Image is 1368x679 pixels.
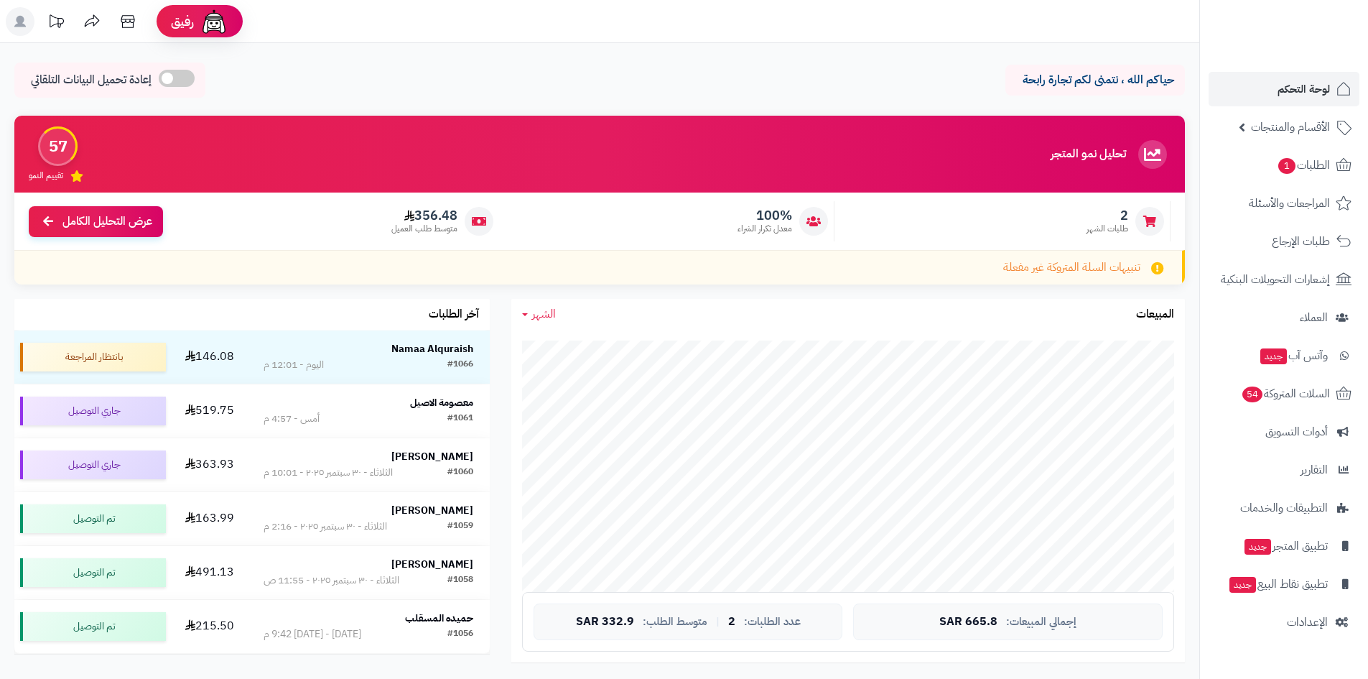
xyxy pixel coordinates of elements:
img: logo-2.png [1270,40,1354,70]
strong: معصومة الاصيل [410,395,473,410]
a: الشهر [522,306,556,323]
strong: [PERSON_NAME] [391,449,473,464]
strong: Namaa Alquraish [391,341,473,356]
a: الطلبات1 [1209,148,1359,183]
span: تطبيق المتجر [1243,536,1328,556]
span: جديد [1229,577,1256,593]
div: #1059 [447,519,473,534]
a: التطبيقات والخدمات [1209,491,1359,525]
a: عرض التحليل الكامل [29,206,163,237]
a: التقارير [1209,453,1359,487]
strong: حميده المسقلب [405,611,473,626]
span: إعادة تحميل البيانات التلقائي [31,72,152,88]
td: 363.93 [172,438,247,491]
td: 146.08 [172,331,247,384]
span: 1 [1278,158,1295,174]
span: السلات المتروكة [1241,384,1330,404]
div: بانتظار المراجعة [20,343,166,371]
span: التطبيقات والخدمات [1240,498,1328,518]
span: جديد [1260,348,1287,364]
strong: [PERSON_NAME] [391,557,473,572]
span: تطبيق نقاط البيع [1228,574,1328,594]
span: 54 [1242,387,1262,402]
span: معدل تكرار الشراء [737,223,792,235]
span: أدوات التسويق [1265,422,1328,442]
span: الإعدادات [1287,612,1328,632]
span: 2 [1087,208,1128,223]
span: لوحة التحكم [1278,79,1330,99]
div: تم التوصيل [20,504,166,533]
div: الثلاثاء - ٣٠ سبتمبر ٢٠٢٥ - 11:55 ص [264,573,399,588]
div: #1061 [447,412,473,426]
a: أدوات التسويق [1209,415,1359,449]
a: تطبيق نقاط البيعجديد [1209,567,1359,601]
span: عرض التحليل الكامل [62,213,152,230]
a: طلبات الإرجاع [1209,224,1359,259]
div: [DATE] - [DATE] 9:42 م [264,627,361,642]
p: حياكم الله ، نتمنى لكم تجارة رابحة [1016,72,1174,88]
span: 665.8 SAR [939,616,997,629]
a: وآتس آبجديد [1209,338,1359,373]
span: طلبات الشهر [1087,223,1128,235]
div: #1066 [447,358,473,372]
span: إجمالي المبيعات: [1006,616,1076,628]
td: 163.99 [172,492,247,545]
span: تقييم النمو [29,170,63,182]
span: الطلبات [1277,155,1330,175]
span: التقارير [1300,460,1328,480]
span: الأقسام والمنتجات [1251,117,1330,137]
span: طلبات الإرجاع [1272,231,1330,251]
a: تحديثات المنصة [38,7,74,40]
div: تم التوصيل [20,612,166,641]
span: 2 [728,616,735,629]
div: الثلاثاء - ٣٠ سبتمبر ٢٠٢٥ - 10:01 م [264,466,393,480]
td: 491.13 [172,546,247,599]
strong: [PERSON_NAME] [391,503,473,518]
span: العملاء [1300,308,1328,328]
a: المراجعات والأسئلة [1209,186,1359,221]
a: إشعارات التحويلات البنكية [1209,262,1359,297]
span: الشهر [532,305,556,323]
span: المراجعات والأسئلة [1249,193,1330,213]
div: جاري التوصيل [20,397,166,425]
div: جاري التوصيل [20,451,166,479]
img: ai-face.png [200,7,228,36]
div: أمس - 4:57 م [264,412,320,426]
div: #1060 [447,466,473,480]
div: تم التوصيل [20,558,166,587]
span: متوسط الطلب: [643,616,707,628]
span: 332.9 SAR [576,616,634,629]
td: 215.50 [172,600,247,653]
span: عدد الطلبات: [744,616,801,628]
span: تنبيهات السلة المتروكة غير مفعلة [1003,259,1140,276]
h3: آخر الطلبات [429,308,479,321]
span: 100% [737,208,792,223]
h3: تحليل نمو المتجر [1051,148,1126,161]
span: رفيق [171,13,194,30]
a: الإعدادات [1209,605,1359,639]
span: 356.48 [391,208,457,223]
td: 519.75 [172,384,247,438]
a: لوحة التحكم [1209,72,1359,106]
div: #1056 [447,627,473,642]
span: إشعارات التحويلات البنكية [1221,269,1330,290]
span: وآتس آب [1259,346,1328,366]
span: | [716,616,720,627]
h3: المبيعات [1136,308,1174,321]
span: متوسط طلب العميل [391,223,457,235]
a: السلات المتروكة54 [1209,377,1359,411]
div: اليوم - 12:01 م [264,358,324,372]
a: العملاء [1209,300,1359,335]
span: جديد [1244,539,1271,555]
a: تطبيق المتجرجديد [1209,529,1359,563]
div: #1058 [447,573,473,588]
div: الثلاثاء - ٣٠ سبتمبر ٢٠٢٥ - 2:16 م [264,519,387,534]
